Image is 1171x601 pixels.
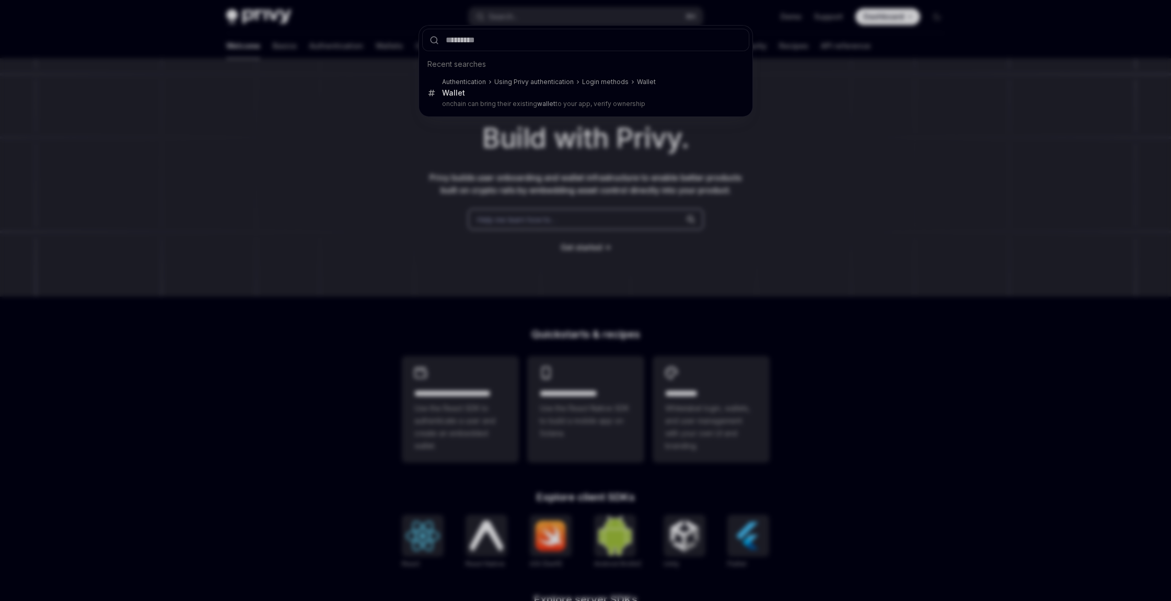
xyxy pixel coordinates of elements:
[442,88,465,97] b: Wallet
[442,78,486,86] div: Authentication
[582,78,629,86] div: Login methods
[442,100,727,108] p: onchain can bring their existing to your app, verify ownership
[637,78,656,86] div: Wallet
[427,59,486,69] span: Recent searches
[494,78,574,86] div: Using Privy authentication
[537,100,555,108] b: wallet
